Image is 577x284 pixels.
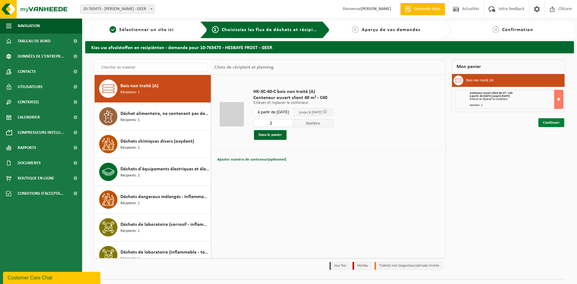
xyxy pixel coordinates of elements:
button: Dans le panier [254,130,287,140]
span: Confirmation [502,27,533,32]
span: Contrat(s) [18,94,39,110]
span: Récipients: 2 [120,173,140,179]
div: Choix de récipient et planning [211,60,277,75]
span: Données de l'entrepr... [18,49,64,64]
span: Récipients: 1 [120,90,140,95]
span: jusqu'à [DATE] [299,110,322,114]
span: 10-765475 - HESBAYE FROST - GEER [80,5,155,14]
a: Continuer [538,118,564,127]
button: Bois non traité (A) Récipients: 1 [95,75,211,103]
div: Mon panier [452,59,565,74]
span: Navigation [18,18,40,34]
a: 1Sélectionner un site ici [88,26,195,34]
span: 3 [352,26,359,33]
h3: Bois non traité (A) [466,76,494,85]
button: Déchets chimiques divers (oxydant) Récipients: 1 [95,130,211,158]
span: Déchets dangereux mélangés : Inflammable - Corrosif [120,193,209,201]
input: Sélectionnez date [253,108,294,116]
div: Nombre: 2 [470,104,563,107]
span: Déchet alimentaire, ne contenant pas de produits d'origine animale, emballage mélangé (excepté ve... [120,110,209,117]
span: Compresseurs intelli... [18,125,64,140]
div: Enlever et replacer le conteneur [470,98,563,101]
span: Choisissiez les flux de déchets et récipients [222,27,323,32]
span: Récipients: 1 [120,201,140,206]
h2: Kies uw afvalstoffen en recipiënten - demande pour 10-765475 - HESBAYE FROST - GEER [85,41,574,53]
li: Jour fixe [329,262,349,270]
span: Déchets de laboratoire (inflammable - toxique) [120,249,209,256]
span: HK-XC-40-C bois non traité (A) [253,89,333,95]
span: Déchets d'équipements électriques et électroniques - Sans tubes cathodiques [120,165,209,173]
button: Déchets d'équipements électriques et électroniques - Sans tubes cathodiques Récipients: 2 [95,158,211,186]
span: Contacts [18,64,36,79]
button: Déchets de laboratoire (corrosif - inflammable) Récipients: 1 [95,214,211,241]
li: Holiday [353,262,371,270]
span: Nombre [293,119,333,127]
span: Rapports [18,140,36,155]
span: Récipients: 1 [120,228,140,234]
span: Tableau de bord [18,34,50,49]
span: Déchets chimiques divers (oxydant) [120,138,194,145]
span: Récipients: 1 [120,256,140,262]
span: Bois non traité (A) [120,82,158,90]
span: Documents [18,155,41,171]
span: Conteneur ouvert client 40 m³ - C40 [470,91,513,95]
span: Ajouter numéro de conteneur(optionnel) [217,158,286,162]
span: 4 [492,26,499,33]
a: Demande devis [400,3,445,15]
span: Utilisateurs [18,79,43,94]
span: Conditions d'accepta... [18,186,64,201]
input: Chercher du matériel [98,63,208,72]
span: Récipients: 1 [120,145,140,151]
button: Déchets de laboratoire (inflammable - toxique) Récipients: 1 [95,241,211,269]
span: Aperçu de vos demandes [362,27,420,32]
span: Déchets de laboratoire (corrosif - inflammable) [120,221,209,228]
span: Demande devis [413,6,442,12]
li: Tijdelijk niet toegestaan/période limitée [374,262,443,270]
strong: à partir de [DATE] jusqu'à [DATE] [470,94,510,98]
span: Sélectionner un site ici [119,27,174,32]
span: 1 [109,26,116,33]
span: Boutique en ligne [18,171,54,186]
span: Calendrier [18,110,40,125]
iframe: chat widget [3,271,102,284]
button: Déchets dangereux mélangés : Inflammable - Corrosif Récipients: 1 [95,186,211,214]
button: Déchet alimentaire, ne contenant pas de produits d'origine animale, emballage mélangé (excepté ve... [95,103,211,130]
p: Enlever et replacer le conteneur [253,101,333,105]
span: Conteneur ouvert client 40 m³ - C40 [253,95,333,101]
button: Ajouter numéro de conteneur(optionnel) [217,155,287,164]
strong: [PERSON_NAME] [361,7,391,11]
span: Récipients: 1 [120,117,140,123]
span: 2 [212,26,219,33]
span: 10-765475 - HESBAYE FROST - GEER [81,5,155,13]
